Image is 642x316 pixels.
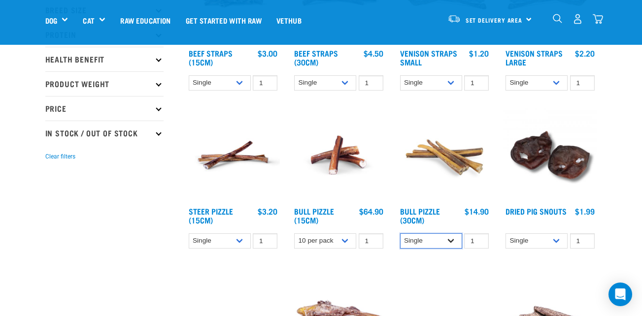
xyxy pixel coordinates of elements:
div: $4.50 [364,49,383,58]
div: $1.99 [575,207,595,216]
input: 1 [570,75,595,91]
input: 1 [464,75,489,91]
input: 1 [253,75,277,91]
div: Open Intercom Messenger [608,283,632,306]
p: In Stock / Out Of Stock [45,121,164,145]
a: Cat [83,15,94,26]
input: 1 [570,233,595,249]
a: Steer Pizzle (15cm) [189,209,233,222]
img: user.png [573,14,583,24]
img: home-icon-1@2x.png [553,14,562,23]
a: Bull Pizzle (30cm) [400,209,440,222]
div: $3.00 [258,49,277,58]
a: Beef Straps (30cm) [294,51,338,64]
input: 1 [464,233,489,249]
a: Beef Straps (15cm) [189,51,233,64]
a: Bull Pizzle (15cm) [294,209,334,222]
span: Set Delivery Area [466,18,523,22]
img: Raw Essentials Steer Pizzle 15cm [186,108,280,202]
img: Bull Pizzle [292,108,386,202]
div: $2.20 [575,49,595,58]
input: 1 [253,233,277,249]
input: 1 [359,233,383,249]
img: van-moving.png [447,14,461,23]
a: Raw Education [113,0,178,40]
a: Get started with Raw [178,0,269,40]
a: Dried Pig Snouts [506,209,567,213]
p: Price [45,96,164,121]
p: Health Benefit [45,47,164,71]
img: Bull Pizzle 30cm for Dogs [398,108,492,202]
img: home-icon@2x.png [593,14,603,24]
a: Dog [45,15,57,26]
div: $64.90 [359,207,383,216]
a: Venison Straps Small [400,51,457,64]
p: Product Weight [45,71,164,96]
div: $3.20 [258,207,277,216]
button: Clear filters [45,152,75,161]
img: IMG 9990 [503,108,597,202]
div: $14.90 [465,207,489,216]
a: Venison Straps Large [506,51,563,64]
input: 1 [359,75,383,91]
div: $1.20 [469,49,489,58]
a: Vethub [269,0,309,40]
